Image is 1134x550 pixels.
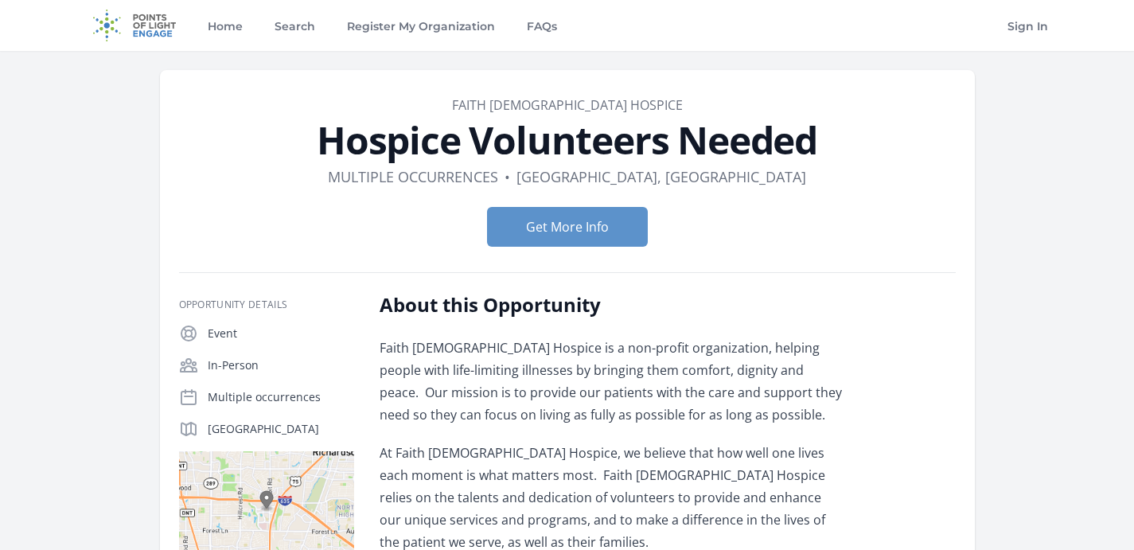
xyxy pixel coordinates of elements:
[208,326,354,341] p: Event
[487,207,648,247] button: Get More Info
[179,121,956,159] h1: Hospice Volunteers Needed
[179,298,354,311] h3: Opportunity Details
[380,292,845,318] h2: About this Opportunity
[380,339,842,423] span: Faith [DEMOGRAPHIC_DATA] Hospice is a non-profit organization, helping people with life-limiting ...
[516,166,806,188] dd: [GEOGRAPHIC_DATA], [GEOGRAPHIC_DATA]
[208,357,354,373] p: In-Person
[452,96,683,114] a: Faith [DEMOGRAPHIC_DATA] Hospice
[328,166,498,188] dd: Multiple occurrences
[208,421,354,437] p: [GEOGRAPHIC_DATA]
[505,166,510,188] div: •
[208,389,354,405] p: Multiple occurrences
